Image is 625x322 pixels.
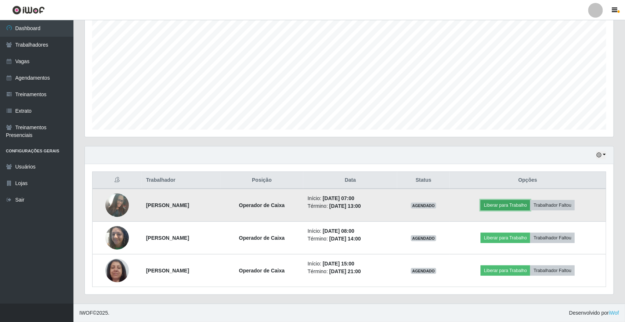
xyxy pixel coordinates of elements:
span: © 2025 . [79,309,109,317]
li: Início: [308,227,393,235]
img: 1736128144098.jpeg [105,222,129,253]
li: Término: [308,235,393,243]
strong: Operador de Caixa [239,202,285,208]
th: Data [303,172,398,189]
li: Início: [308,195,393,202]
strong: [PERSON_NAME] [146,235,189,241]
button: Liberar para Trabalho [481,265,530,276]
button: Trabalhador Faltou [530,233,575,243]
time: [DATE] 07:00 [323,195,354,201]
strong: Operador de Caixa [239,235,285,241]
a: iWof [609,310,619,316]
img: 1709656431175.jpeg [105,255,129,286]
button: Trabalhador Faltou [530,200,575,210]
button: Trabalhador Faltou [530,265,575,276]
span: AGENDADO [411,235,437,241]
time: [DATE] 15:00 [323,261,354,267]
button: Liberar para Trabalho [481,200,530,210]
strong: [PERSON_NAME] [146,268,189,274]
time: [DATE] 21:00 [329,268,361,274]
span: AGENDADO [411,203,437,209]
li: Término: [308,202,393,210]
th: Status [397,172,449,189]
th: Opções [450,172,606,189]
strong: [PERSON_NAME] [146,202,189,208]
span: AGENDADO [411,268,437,274]
th: Posição [220,172,303,189]
time: [DATE] 14:00 [329,236,361,242]
li: Início: [308,260,393,268]
img: CoreUI Logo [12,6,45,15]
span: Desenvolvido por [569,309,619,317]
span: IWOF [79,310,93,316]
strong: Operador de Caixa [239,268,285,274]
img: 1725135374051.jpeg [105,189,129,221]
time: [DATE] 13:00 [329,203,361,209]
th: Trabalhador [142,172,221,189]
button: Liberar para Trabalho [481,233,530,243]
li: Término: [308,268,393,275]
time: [DATE] 08:00 [323,228,354,234]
